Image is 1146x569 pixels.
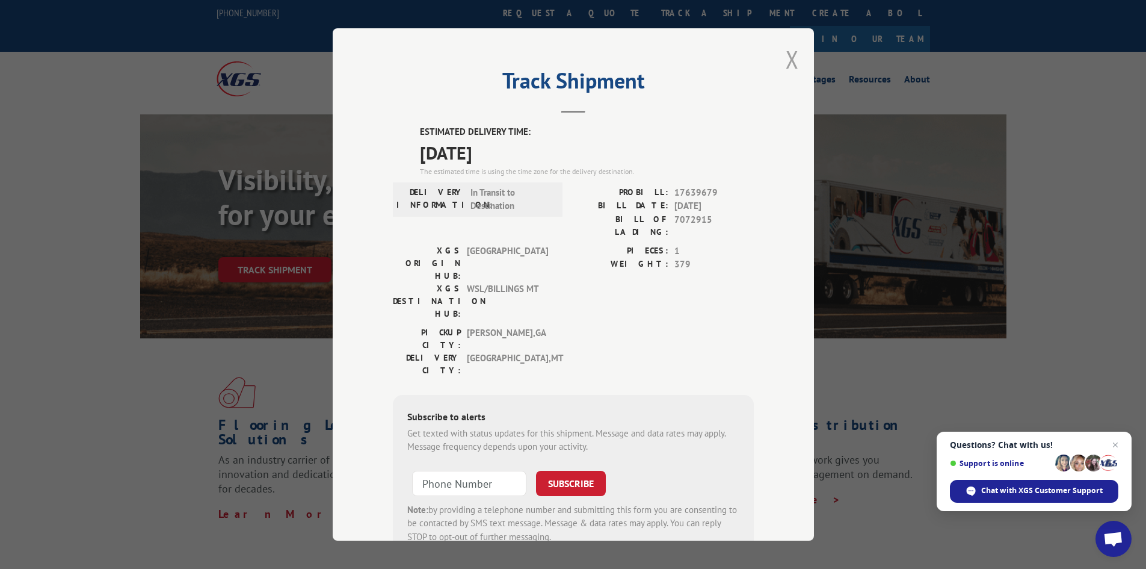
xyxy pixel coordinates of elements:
[536,471,606,496] button: SUBSCRIBE
[412,471,526,496] input: Phone Number
[1108,438,1123,452] span: Close chat
[420,139,754,166] span: [DATE]
[950,440,1118,450] span: Questions? Chat with us!
[420,166,754,177] div: The estimated time is using the time zone for the delivery destination.
[674,213,754,238] span: 7072915
[467,244,548,282] span: [GEOGRAPHIC_DATA]
[573,244,668,258] label: PIECES:
[393,282,461,320] label: XGS DESTINATION HUB:
[950,459,1051,468] span: Support is online
[396,186,464,213] label: DELIVERY INFORMATION:
[393,326,461,352] label: PICKUP CITY:
[674,244,754,258] span: 1
[467,326,548,352] span: [PERSON_NAME] , GA
[407,409,739,427] div: Subscribe to alerts
[674,199,754,213] span: [DATE]
[393,72,754,95] h2: Track Shipment
[467,352,548,377] span: [GEOGRAPHIC_DATA] , MT
[407,504,428,515] strong: Note:
[573,213,668,238] label: BILL OF LADING:
[407,427,739,454] div: Get texted with status updates for this shipment. Message and data rates may apply. Message frequ...
[573,199,668,213] label: BILL DATE:
[1095,521,1132,557] div: Open chat
[573,186,668,200] label: PROBILL:
[950,480,1118,503] div: Chat with XGS Customer Support
[407,503,739,544] div: by providing a telephone number and submitting this form you are consenting to be contacted by SM...
[674,186,754,200] span: 17639679
[573,258,668,272] label: WEIGHT:
[470,186,552,213] span: In Transit to Destination
[786,43,799,75] button: Close modal
[467,282,548,320] span: WSL/BILLINGS MT
[393,352,461,377] label: DELIVERY CITY:
[393,244,461,282] label: XGS ORIGIN HUB:
[674,258,754,272] span: 379
[420,125,754,139] label: ESTIMATED DELIVERY TIME:
[981,485,1103,496] span: Chat with XGS Customer Support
